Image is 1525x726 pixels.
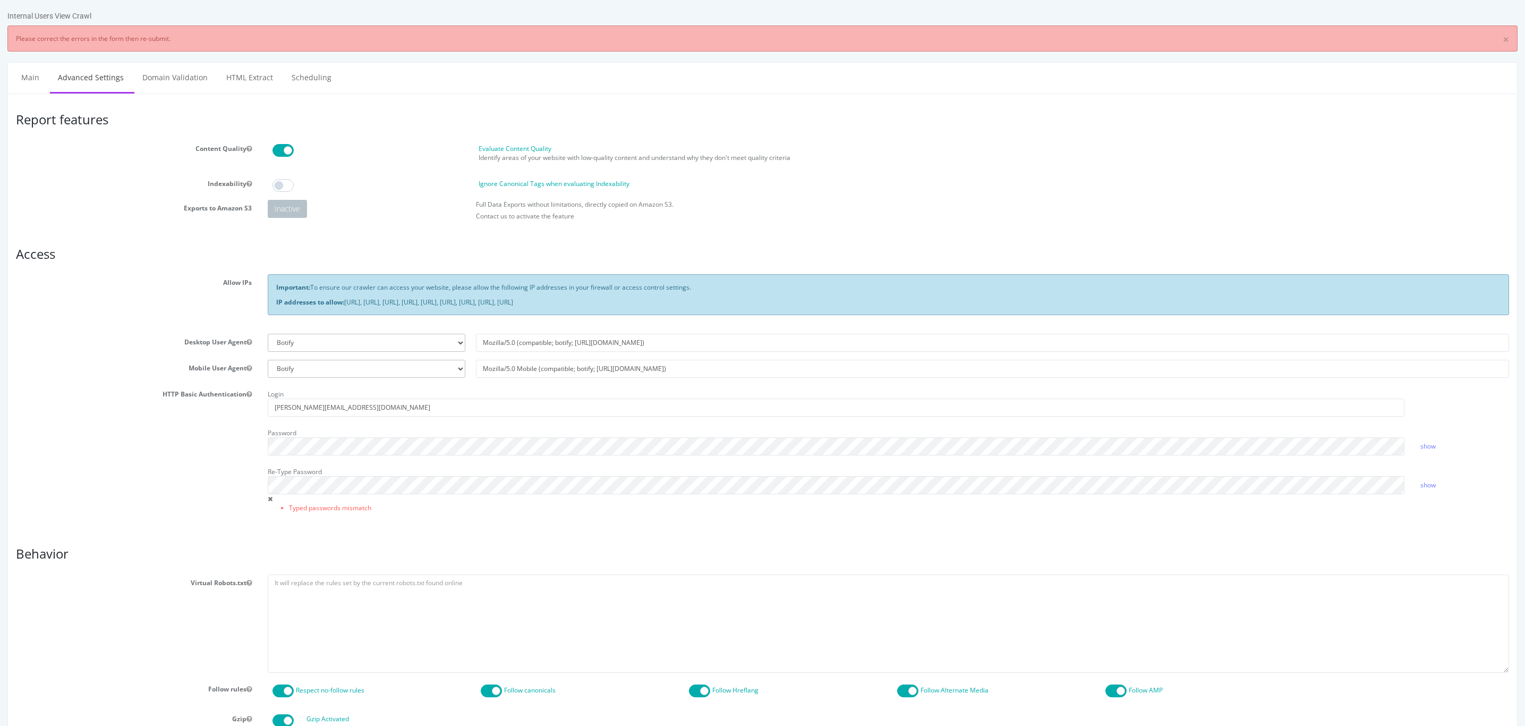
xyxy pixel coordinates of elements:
button: Content Quality [246,144,252,153]
p: To ensure our crawler can access your website, please allow the following IP addresses in your fi... [276,283,1501,292]
button: Follow rules [246,685,252,694]
label: HTTP Basic Authentication [8,386,260,399]
h3: Access [16,247,1509,261]
label: Follow Hreflang [712,686,759,695]
a: × [1503,34,1509,45]
a: show [1420,442,1436,451]
label: Respect no-follow rules [296,686,364,695]
label: Follow rules [8,681,260,694]
p: Contact us to activate the feature [476,212,1509,221]
a: Scheduling [284,63,339,92]
label: Re-Type Password [268,463,322,476]
label: Follow canonicals [504,686,556,695]
label: Gzip Activated [306,714,349,723]
a: show [1420,480,1436,489]
h3: Report features [16,113,1509,126]
a: Advanced Settings [50,63,132,92]
label: Follow Alternate Media [921,686,989,695]
label: Full Data Exports without limitations, directly copied on Amazon S3. [476,200,674,209]
label: Content Quality [8,140,260,153]
button: Gzip [246,714,252,723]
strong: Important: [276,283,310,292]
button: Virtual Robots.txt [246,578,252,587]
label: Indexability [8,175,260,188]
label: Ignore Canonical Tags when evaluating Indexability [479,179,629,188]
label: Evaluate Content Quality [479,144,551,153]
label: Follow AMP [1129,686,1163,695]
div: Please correct the errors in the form then re-submit. [7,26,1518,52]
div: Inactive [268,200,307,218]
button: Mobile User Agent [246,364,252,373]
p: [URL], [URL], [URL], [URL], [URL], [URL], [URL], [URL], [URL] [276,298,1501,307]
strong: IP addresses to allow: [276,298,344,307]
label: Allow IPs [8,274,260,287]
label: Login [268,386,284,399]
h3: Behavior [16,547,1509,561]
div: Internal Users View Crawl [7,11,91,21]
label: Exports to Amazon S3 [8,200,260,213]
a: Domain Validation [134,63,216,92]
a: HTML Extract [218,63,281,92]
label: Desktop User Agent [8,334,260,347]
p: Identify areas of your website with low-quality content and understand why they don't meet qualit... [479,153,1509,162]
label: Virtual Robots.txt [8,575,260,587]
a: Main [13,63,47,92]
label: Gzip [8,711,260,723]
button: HTTP Basic Authentication [246,390,252,399]
button: Desktop User Agent [246,337,252,347]
label: Password [268,425,296,437]
button: Indexability [246,179,252,188]
li: Typed passwords mismatch [289,503,1404,512]
label: Mobile User Agent [8,360,260,373]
